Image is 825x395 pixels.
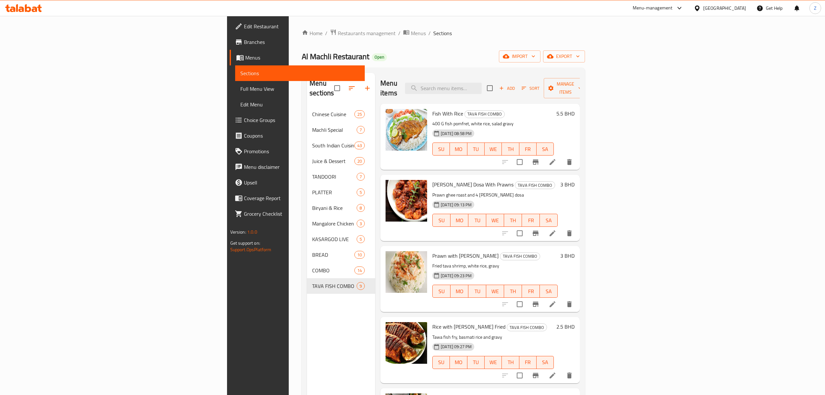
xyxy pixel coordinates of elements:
[500,252,540,260] div: TAVA FISH COMBO
[230,159,365,175] a: Menu disclaimer
[244,147,360,155] span: Promotions
[312,173,357,181] span: TANDOORI
[487,144,499,154] span: WE
[540,285,558,298] button: SA
[230,19,365,34] a: Edit Restaurant
[307,184,375,200] div: PLATTER5
[540,214,558,227] button: SA
[357,204,365,212] div: items
[428,29,431,37] li: /
[307,138,375,153] div: South Indian Cuisine43
[240,69,360,77] span: Sections
[498,85,516,92] span: Add
[357,189,364,196] span: 5
[489,216,501,225] span: WE
[522,85,539,92] span: Sort
[517,83,544,93] span: Sort items
[307,278,375,294] div: TAVA FISH COMBO9
[468,214,486,227] button: TU
[470,358,482,367] span: TU
[504,144,516,154] span: TH
[372,54,387,60] span: Open
[432,191,558,199] p: Prawn ghee roast and 4 [PERSON_NAME] dosa
[405,83,482,94] input: search
[438,273,474,279] span: [DATE] 09:23 PM
[562,368,577,383] button: delete
[244,163,360,171] span: Menu disclaimer
[312,204,357,212] span: Biryani & Rice
[549,300,556,308] a: Edit menu item
[357,205,364,211] span: 8
[312,251,354,259] span: BREAD
[543,50,585,62] button: export
[244,179,360,186] span: Upsell
[452,358,464,367] span: MO
[245,54,360,61] span: Menus
[483,81,497,95] span: Select section
[307,169,375,184] div: TANDOORI7
[354,110,365,118] div: items
[386,251,427,293] img: Prawn with Rice
[549,229,556,237] a: Edit menu item
[499,50,540,62] button: import
[537,143,554,156] button: SA
[528,368,543,383] button: Branch-specific-item
[307,216,375,231] div: Mangalore Chicken3
[537,356,554,369] button: SA
[453,216,466,225] span: MO
[513,226,527,240] span: Select to update
[513,155,527,169] span: Select to update
[312,282,357,290] span: TAVA FISH COMBO
[312,126,357,134] span: Machli Special
[307,122,375,138] div: Machli Special7
[525,287,537,296] span: FR
[432,333,554,341] p: Tawa fish fry, basmati rice and gravy
[467,356,485,369] button: TU
[438,130,474,137] span: [DATE] 08:58 PM
[355,143,364,149] span: 43
[230,206,365,222] a: Grocery Checklist
[244,116,360,124] span: Choice Groups
[344,80,360,96] span: Sort sections
[357,174,364,180] span: 7
[515,181,555,189] div: TAVA FISH COMBO
[357,235,365,243] div: items
[235,97,365,112] a: Edit Menu
[230,228,246,236] span: Version:
[520,83,541,93] button: Sort
[451,214,468,227] button: MO
[438,344,474,350] span: [DATE] 09:27 PM
[433,29,452,37] span: Sections
[556,109,575,118] h6: 5.5 BHD
[312,188,357,196] span: PLATTER
[386,322,427,364] img: Rice with Mackerel Fried
[633,4,673,12] div: Menu-management
[230,128,365,143] a: Coupons
[312,266,354,274] div: COMBO
[244,210,360,218] span: Grocery Checklist
[432,251,499,261] span: Prawn with [PERSON_NAME]
[330,81,344,95] span: Select all sections
[432,285,451,298] button: SU
[312,220,357,227] span: Mangalore Chicken
[244,38,360,46] span: Branches
[235,81,365,97] a: Full Menu View
[240,85,360,93] span: Full Menu View
[247,228,257,236] span: 1.0.0
[435,358,447,367] span: SU
[312,157,354,165] span: Juice & Dessert
[240,101,360,108] span: Edit Menu
[542,216,555,225] span: SA
[562,296,577,312] button: delete
[230,239,260,247] span: Get support on:
[230,143,365,159] a: Promotions
[244,132,360,140] span: Coupons
[244,22,360,30] span: Edit Restaurant
[307,231,375,247] div: KASARGOD LIVE5
[307,247,375,263] div: BREAD10
[355,111,364,117] span: 25
[549,372,556,379] a: Edit menu item
[302,29,585,37] nav: breadcrumb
